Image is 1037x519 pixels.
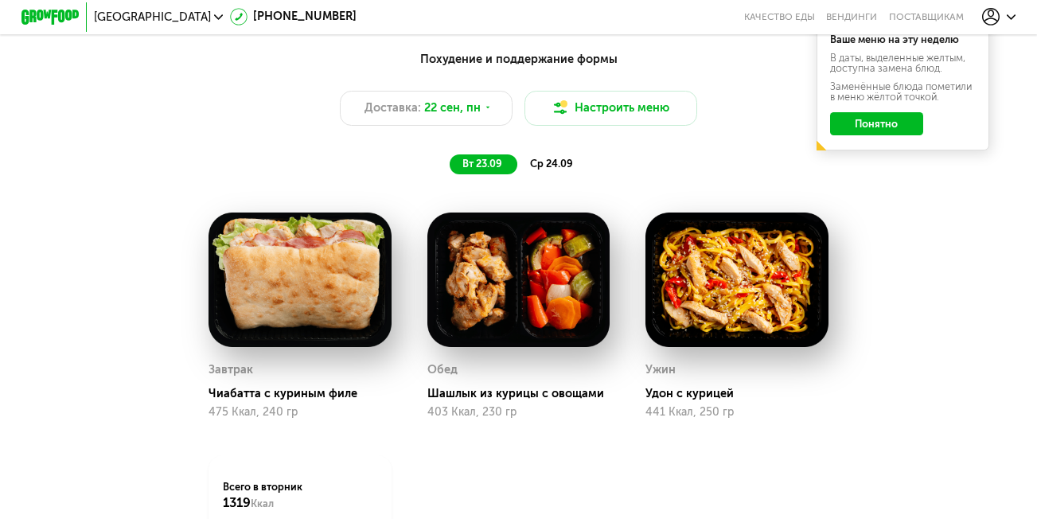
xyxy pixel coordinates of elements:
[830,35,977,45] div: Ваше меню на эту неделю
[427,386,622,400] div: Шашлык из курицы с овощами
[251,498,274,509] span: Ккал
[427,359,458,380] div: Обед
[889,11,964,22] div: поставщикам
[830,53,977,73] div: В даты, выделенные желтым, доступна замена блюд.
[230,8,357,25] a: [PHONE_NUMBER]
[424,100,481,117] span: 22 сен, пн
[645,386,840,400] div: Удон с курицей
[462,158,502,170] span: вт 23.09
[223,480,376,512] div: Всего в вторник
[365,100,421,117] span: Доставка:
[209,406,391,419] div: 475 Ккал, 240 гр
[92,50,945,68] div: Похудение и поддержание формы
[826,11,877,22] a: Вендинги
[427,406,610,419] div: 403 Ккал, 230 гр
[530,158,573,170] span: ср 24.09
[223,495,251,510] span: 1319
[830,82,977,102] div: Заменённые блюда пометили в меню жёлтой точкой.
[209,386,403,400] div: Чиабатта с куриным филе
[524,91,697,125] button: Настроить меню
[645,359,676,380] div: Ужин
[744,11,815,22] a: Качество еды
[94,11,211,22] span: [GEOGRAPHIC_DATA]
[830,112,923,135] button: Понятно
[209,359,253,380] div: Завтрак
[645,406,828,419] div: 441 Ккал, 250 гр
